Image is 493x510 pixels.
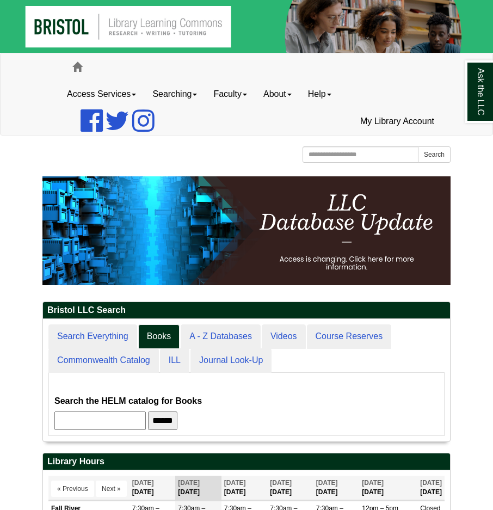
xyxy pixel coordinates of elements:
th: [DATE] [417,476,445,500]
img: HTML tutorial [42,176,451,285]
th: [DATE] [221,476,268,500]
a: Course Reserves [307,324,392,349]
th: [DATE] [313,476,360,500]
span: [DATE] [362,479,384,487]
h2: Bristol LLC Search [43,302,450,319]
a: Books [138,324,180,349]
th: [DATE] [175,476,221,500]
a: About [255,81,300,108]
a: Journal Look-Up [190,348,272,373]
th: [DATE] [359,476,417,500]
a: ILL [160,348,189,373]
span: [DATE] [224,479,246,487]
span: [DATE] [132,479,154,487]
th: [DATE] [267,476,313,500]
a: Access Services [59,81,144,108]
span: [DATE] [316,479,338,487]
a: Help [300,81,340,108]
a: Searching [144,81,205,108]
span: [DATE] [270,479,292,487]
a: Videos [262,324,306,349]
span: [DATE] [178,479,200,487]
a: Commonwealth Catalog [48,348,159,373]
h2: Library Hours [43,453,450,470]
a: Faculty [205,81,255,108]
span: [DATE] [420,479,442,487]
label: Search the HELM catalog for Books [54,394,202,409]
button: « Previous [51,481,94,497]
div: Books [54,378,439,430]
a: A - Z Databases [181,324,261,349]
a: My Library Account [352,108,442,135]
button: Next » [96,481,127,497]
th: [DATE] [130,476,176,500]
a: Search Everything [48,324,137,349]
button: Search [418,146,451,163]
